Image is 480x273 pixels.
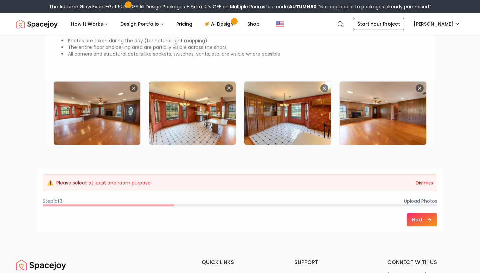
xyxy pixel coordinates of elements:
[16,17,58,31] a: Spacejoy
[66,17,265,31] nav: Main
[61,37,419,44] li: Photos are taken during the day (for natural light mapping)
[16,258,66,272] img: Spacejoy Logo
[149,82,236,145] img: Room photo 2
[49,3,431,10] div: The Autumn Glow Event-Get 50% OFF All Design Packages + Extra 10% OFF on Multiple Rooms.
[43,198,62,204] span: Step 1 of 3
[56,179,151,186] p: Please select at least one room purpose
[294,258,371,266] h6: support
[276,20,284,28] img: United States
[130,84,138,92] button: Remove image
[16,17,58,31] img: Spacejoy Logo
[416,179,433,186] button: Dismiss
[353,18,404,30] a: Start Your Project
[202,258,278,266] h6: quick links
[16,13,464,35] nav: Global
[171,17,198,31] a: Pricing
[387,258,464,266] h6: connect with us
[266,3,317,10] span: Use code:
[54,82,140,145] img: Room photo 1
[404,198,437,204] span: Upload Photos
[66,17,114,31] button: How It Works
[416,84,424,92] button: Remove image
[410,18,464,30] button: [PERSON_NAME]
[407,213,437,226] button: Next
[244,82,331,145] img: Room photo 3
[115,17,170,31] button: Design Portfolio
[47,179,54,187] span: ⚠️
[16,258,66,272] a: Spacejoy
[317,3,431,10] span: *Not applicable to packages already purchased*
[61,51,419,57] li: All corners and structural details like sockets, switches, vents, etc. are visible where possible
[199,17,241,31] a: AI Design
[225,84,233,92] button: Remove image
[320,84,328,92] button: Remove image
[289,3,317,10] b: AUTUMN50
[340,82,426,145] img: Room photo 4
[242,17,265,31] a: Shop
[61,44,419,51] li: The entire floor and ceiling area are partially visible across the shots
